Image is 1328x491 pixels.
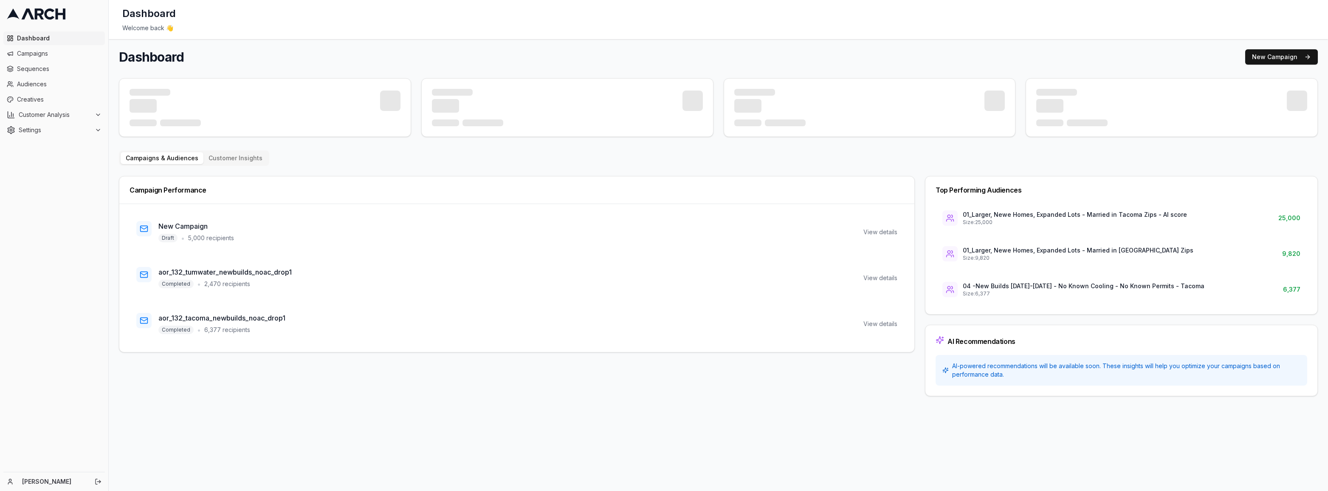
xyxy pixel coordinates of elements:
a: Audiences [3,77,105,91]
span: Settings [19,126,91,134]
h1: Dashboard [119,49,184,65]
span: 6,377 recipients [204,326,250,334]
span: Audiences [17,80,102,88]
p: Size: 6,377 [963,290,1204,297]
div: Welcome back 👋 [122,24,1314,32]
button: Campaigns & Audiences [121,152,203,164]
button: Customer Analysis [3,108,105,122]
p: Size: 9,820 [963,255,1193,261]
p: 04 -New Builds [DATE]-[DATE] - No Known Cooling - No Known Permits - Tacoma [963,282,1204,290]
a: Campaigns [3,47,105,60]
p: 01_Larger, Newe Homes, Expanded Lots - Married in Tacoma Zips - AI score [963,210,1187,219]
div: Top Performing Audiences [936,187,1307,193]
span: 9,820 [1282,250,1300,258]
button: Customer Insights [203,152,268,164]
div: View details [863,228,897,236]
span: • [197,279,201,289]
span: 2,470 recipients [204,280,250,288]
a: Sequences [3,62,105,76]
span: 25,000 [1278,214,1300,222]
a: Dashboard [3,31,105,45]
p: 01_Larger, Newe Homes, Expanded Lots - Married in [GEOGRAPHIC_DATA] Zips [963,246,1193,255]
span: • [197,325,201,335]
span: AI-powered recommendations will be available soon. These insights will help you optimize your cam... [952,362,1300,379]
div: AI Recommendations [947,338,1015,345]
button: New Campaign [1245,49,1318,65]
a: Creatives [3,93,105,106]
span: Creatives [17,95,102,104]
div: Campaign Performance [130,187,904,193]
span: Completed [158,326,194,334]
span: Sequences [17,65,102,73]
h1: Dashboard [122,7,176,20]
span: Campaigns [17,49,102,58]
button: Settings [3,123,105,137]
span: 5,000 recipients [188,234,234,242]
span: Draft [158,234,178,242]
h3: aor_132_tumwater_newbuilds_noac_drop1 [158,267,292,277]
button: Log out [92,476,104,488]
span: • [181,233,185,243]
div: View details [863,320,897,328]
p: Size: 25,000 [963,219,1187,226]
span: Customer Analysis [19,111,91,119]
h3: aor_132_tacoma_newbuilds_noac_drop1 [158,313,285,323]
span: Completed [158,280,194,288]
div: View details [863,274,897,282]
span: Dashboard [17,34,102,43]
span: 6,377 [1283,285,1300,294]
a: [PERSON_NAME] [22,477,85,486]
h3: New Campaign [158,221,234,231]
